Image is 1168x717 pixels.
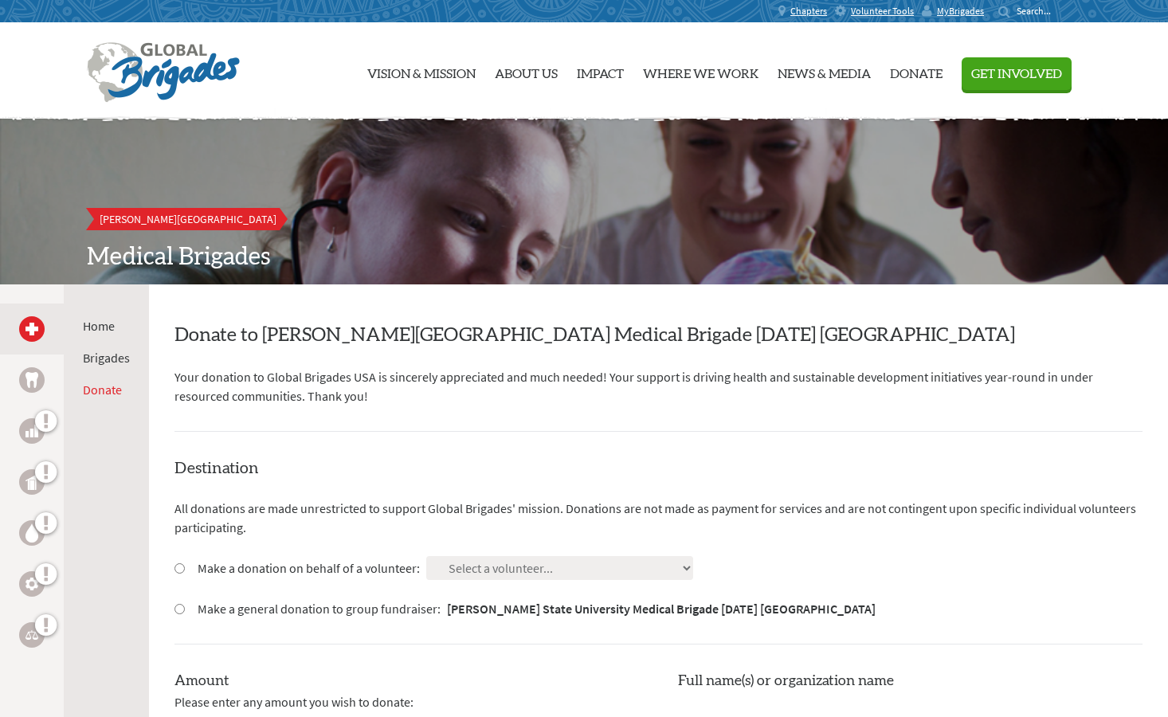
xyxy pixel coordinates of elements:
a: Dental [19,367,45,393]
a: Donate [890,29,943,112]
a: Home [83,318,115,334]
label: Make a general donation to group fundraiser: [198,599,876,618]
p: Your donation to Global Brigades USA is sincerely appreciated and much needed! Your support is dr... [174,367,1143,406]
span: Volunteer Tools [851,5,914,18]
a: Where We Work [643,29,758,112]
a: Donate [83,382,122,398]
span: [PERSON_NAME][GEOGRAPHIC_DATA] [100,212,276,226]
a: [PERSON_NAME][GEOGRAPHIC_DATA] [87,208,289,230]
img: Legal Empowerment [25,630,38,640]
a: Brigades [83,350,130,366]
strong: [PERSON_NAME] State University Medical Brigade [DATE] [GEOGRAPHIC_DATA] [447,601,876,617]
input: Search... [1017,5,1062,17]
img: Engineering [25,578,38,590]
li: Donate [83,380,130,399]
a: About Us [495,29,558,112]
img: Business [25,425,38,437]
label: Full name(s) or organization name [678,670,894,692]
h2: Donate to [PERSON_NAME][GEOGRAPHIC_DATA] Medical Brigade [DATE] [GEOGRAPHIC_DATA] [174,323,1143,348]
img: Public Health [25,474,38,490]
span: Get Involved [971,68,1062,80]
a: Medical [19,316,45,342]
h4: Destination [174,457,1143,480]
h2: Medical Brigades [87,243,1081,272]
button: Get Involved [962,57,1072,90]
li: Brigades [83,348,130,367]
li: Home [83,316,130,335]
span: Chapters [790,5,827,18]
a: News & Media [778,29,871,112]
label: Make a donation on behalf of a volunteer: [198,558,420,578]
label: Amount [174,670,229,692]
a: Engineering [19,571,45,597]
img: Water [25,523,38,542]
span: Please enter any amount you wish to donate: [174,692,414,711]
a: Public Health [19,469,45,495]
a: Business [19,418,45,444]
a: Impact [577,29,624,112]
a: Vision & Mission [367,29,476,112]
img: Global Brigades Logo [87,42,240,103]
img: Dental [25,372,38,387]
a: Water [19,520,45,546]
span: MyBrigades [937,5,984,18]
img: Medical [25,323,38,335]
p: All donations are made unrestricted to support Global Brigades' mission. Donations are not made a... [174,499,1143,537]
a: Legal Empowerment [19,622,45,648]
